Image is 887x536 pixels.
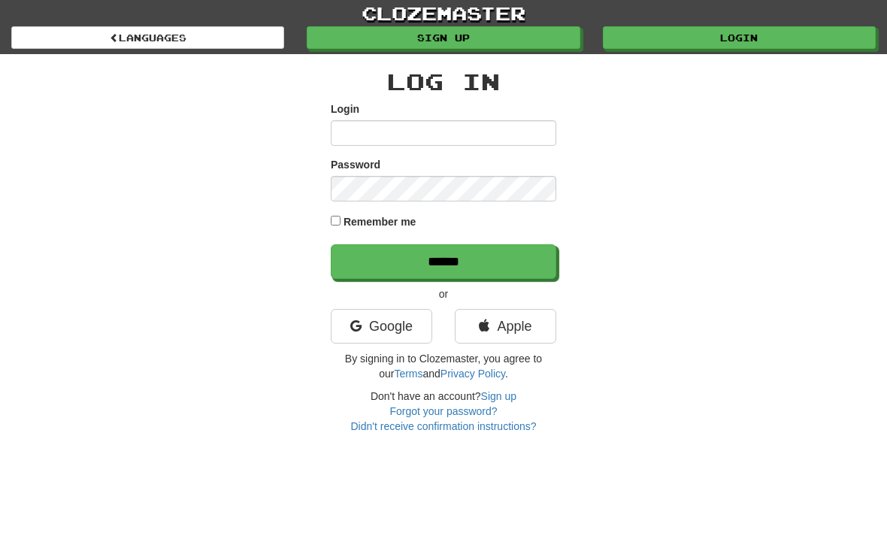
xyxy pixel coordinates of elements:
h2: Log In [331,69,556,94]
a: Sign up [307,26,580,49]
a: Login [603,26,876,49]
div: Don't have an account? [331,389,556,434]
a: Apple [455,309,556,344]
a: Forgot your password? [389,405,497,417]
p: By signing in to Clozemaster, you agree to our and . [331,351,556,381]
a: Languages [11,26,284,49]
label: Remember me [344,214,416,229]
a: Privacy Policy [440,368,505,380]
label: Password [331,157,380,172]
label: Login [331,101,359,117]
a: Didn't receive confirmation instructions? [350,420,536,432]
a: Google [331,309,432,344]
a: Terms [394,368,422,380]
a: Sign up [481,390,516,402]
p: or [331,286,556,301]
